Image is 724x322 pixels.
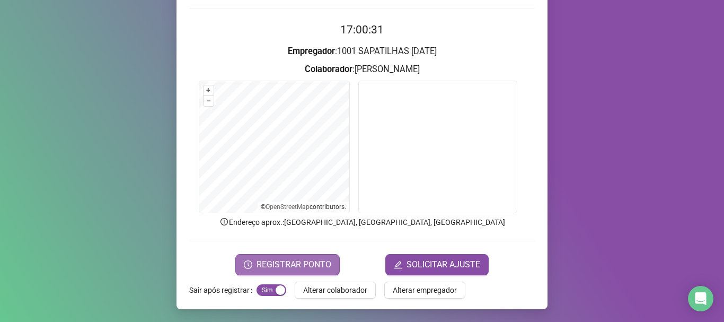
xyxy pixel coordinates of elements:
span: edit [394,260,402,269]
button: Alterar colaborador [295,282,376,299]
a: OpenStreetMap [266,203,310,211]
button: REGISTRAR PONTO [235,254,340,275]
span: REGISTRAR PONTO [257,258,331,271]
button: Alterar empregador [384,282,465,299]
span: SOLICITAR AJUSTE [407,258,480,271]
span: Alterar colaborador [303,284,367,296]
p: Endereço aprox. : [GEOGRAPHIC_DATA], [GEOGRAPHIC_DATA], [GEOGRAPHIC_DATA] [189,216,535,228]
span: Alterar empregador [393,284,457,296]
button: + [204,85,214,95]
strong: Colaborador [305,64,352,74]
span: clock-circle [244,260,252,269]
span: info-circle [219,217,229,227]
strong: Empregador [288,46,335,56]
label: Sair após registrar [189,282,257,299]
li: © contributors. [261,203,346,211]
button: editSOLICITAR AJUSTE [385,254,489,275]
h3: : [PERSON_NAME] [189,63,535,76]
div: Open Intercom Messenger [688,286,713,311]
time: 17:00:31 [340,23,384,36]
button: – [204,96,214,106]
h3: : 1001 SAPATILHAS [DATE] [189,45,535,58]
